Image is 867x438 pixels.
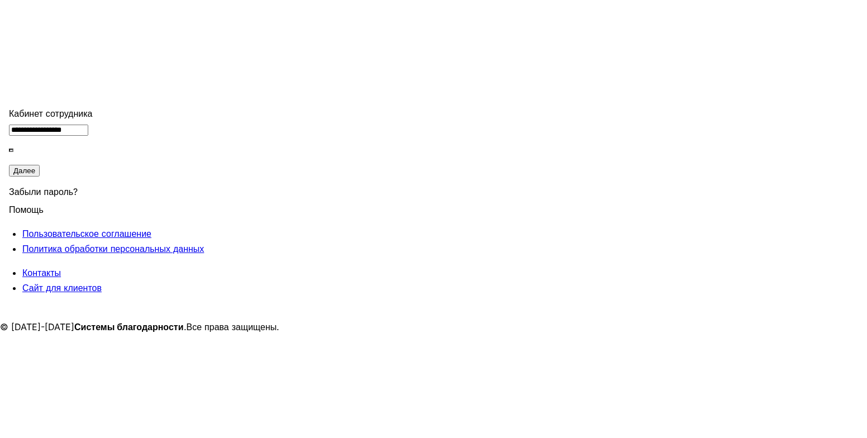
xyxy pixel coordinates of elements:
[22,282,102,293] span: Сайт для клиентов
[22,243,204,254] span: Политика обработки персональных данных
[9,165,40,177] button: Далее
[74,321,184,332] strong: Системы благодарности
[22,267,61,278] span: Контакты
[22,228,151,239] span: Пользовательское соглашение
[9,178,242,202] div: Забыли пароль?
[9,106,242,121] div: Кабинет сотрудника
[9,197,44,215] span: Помощь
[187,321,280,332] span: Все права защищены.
